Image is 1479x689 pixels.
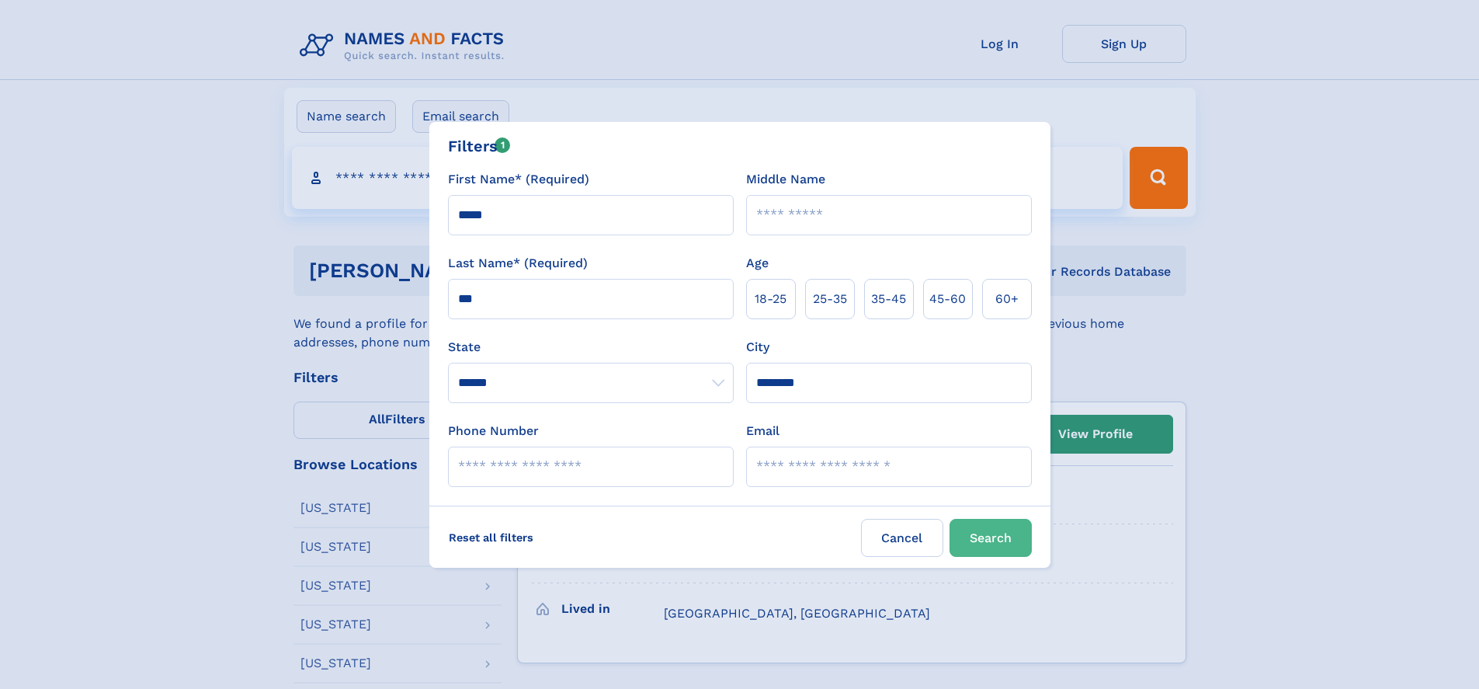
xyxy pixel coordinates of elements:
label: First Name* (Required) [448,170,589,189]
label: State [448,338,734,357]
button: Search [950,519,1032,557]
label: City [746,338,769,357]
label: Cancel [861,519,943,557]
span: 18‑25 [755,290,786,308]
div: Filters [448,134,511,158]
label: Email [746,422,779,440]
span: 45‑60 [929,290,966,308]
span: 25‑35 [813,290,847,308]
label: Middle Name [746,170,825,189]
label: Age [746,254,769,273]
span: 60+ [995,290,1019,308]
span: 35‑45 [871,290,906,308]
label: Last Name* (Required) [448,254,588,273]
label: Phone Number [448,422,539,440]
label: Reset all filters [439,519,543,556]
